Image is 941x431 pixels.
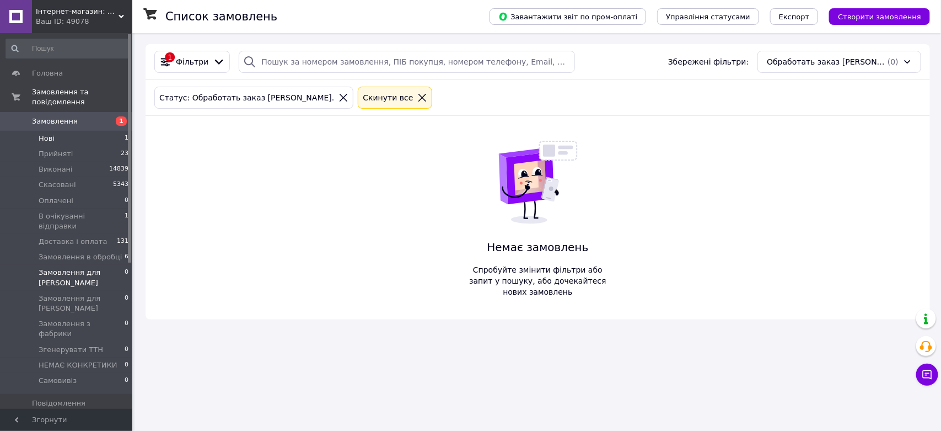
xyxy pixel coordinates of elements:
span: Замовлення та повідомлення [32,87,132,107]
span: 1 [125,134,128,143]
span: Замовлення [32,116,78,126]
button: Завантажити звіт по пром-оплаті [490,8,646,25]
span: В очікуванні відправки [39,211,125,231]
span: Замовлення з фабрики [39,319,125,339]
div: Статус: Обработать заказ [PERSON_NAME]. [157,92,336,104]
span: Доставка і оплата [39,237,107,247]
span: Створити замовлення [838,13,921,21]
span: Скасовані [39,180,76,190]
button: Створити замовлення [829,8,930,25]
span: 0 [125,319,128,339]
span: Нові [39,134,55,143]
span: Згенерувати ТТН [39,345,103,355]
span: Головна [32,68,63,78]
span: 0 [125,268,128,288]
span: Замовлення для [PERSON_NAME] [39,294,125,313]
span: Самовивіз [39,376,77,386]
span: Збережені фільтри: [668,56,749,67]
span: 0 [125,196,128,206]
span: Спробуйте змінити фільтри або запит у пошуку, або дочекайтеся нових замовлень [465,264,611,297]
span: Замовлення для [PERSON_NAME] [39,268,125,288]
span: 1 [125,211,128,231]
button: Управління статусами [657,8,759,25]
span: Фільтри [176,56,208,67]
span: 0 [125,376,128,386]
span: 14839 [109,164,128,174]
span: Оплачені [39,196,73,206]
div: Cкинути все [361,92,415,104]
span: Прийняті [39,149,73,159]
h1: Список замовлень [165,10,277,23]
span: Виконані [39,164,73,174]
span: 0 [125,360,128,370]
span: 0 [125,294,128,313]
span: Експорт [779,13,810,21]
input: Пошук за номером замовлення, ПІБ покупця, номером телефону, Email, номером накладної [239,51,574,73]
span: 0 [125,345,128,355]
button: Чат з покупцем [916,364,938,386]
span: (0) [888,57,899,66]
span: НЕМАЄ КОНКРЕТИКИ [39,360,117,370]
span: 6 [125,252,128,262]
span: 5343 [113,180,128,190]
span: Інтернет-магазин: San-Expert [36,7,119,17]
span: 23 [121,149,128,159]
span: Немає замовлень [465,240,611,256]
span: 131 [117,237,128,247]
a: Створити замовлення [818,12,930,20]
span: Повідомлення [32,398,85,408]
input: Пошук [6,39,130,58]
div: Ваш ID: 49078 [36,17,132,26]
span: Замовлення в обробці [39,252,122,262]
button: Експорт [770,8,819,25]
span: 1 [116,116,127,126]
span: Завантажити звіт по пром-оплаті [498,12,637,22]
span: Управління статусами [666,13,750,21]
span: Обработать заказ [PERSON_NAME]. [767,56,885,67]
